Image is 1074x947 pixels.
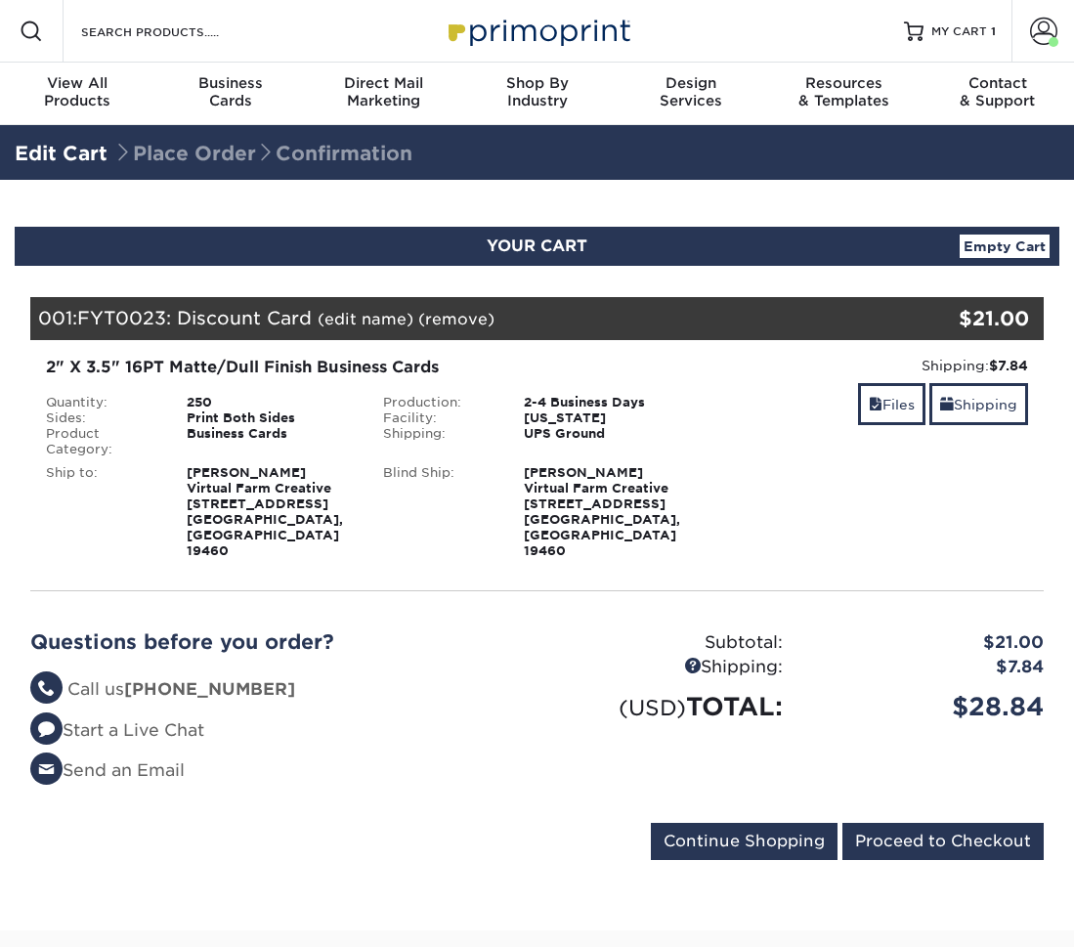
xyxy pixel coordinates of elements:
strong: $7.84 [989,358,1028,373]
div: Print Both Sides [172,410,368,426]
span: Resources [767,74,921,92]
span: Place Order Confirmation [113,142,412,165]
div: 250 [172,395,368,410]
span: MY CART [931,23,987,40]
div: Facility: [368,410,509,426]
span: Design [614,74,767,92]
strong: [PERSON_NAME] Virtual Farm Creative [STREET_ADDRESS] [GEOGRAPHIC_DATA], [GEOGRAPHIC_DATA] 19460 [187,465,343,558]
div: Business Cards [172,426,368,457]
div: & Support [921,74,1074,109]
div: Shipping: [368,426,509,442]
div: Sides: [31,410,172,426]
a: Contact& Support [921,63,1074,125]
a: DesignServices [614,63,767,125]
input: Proceed to Checkout [842,823,1044,860]
span: 1 [991,24,996,38]
div: Cards [153,74,307,109]
a: (edit name) [318,310,413,328]
span: Business [153,74,307,92]
a: Empty Cart [960,235,1050,258]
div: Product Category: [31,426,172,457]
div: $21.00 [875,304,1029,333]
div: Industry [460,74,614,109]
strong: [PERSON_NAME] Virtual Farm Creative [STREET_ADDRESS] [GEOGRAPHIC_DATA], [GEOGRAPHIC_DATA] 19460 [524,465,680,558]
span: FYT0023: Discount Card [77,307,312,328]
input: SEARCH PRODUCTS..... [79,20,270,43]
div: Production: [368,395,509,410]
a: BusinessCards [153,63,307,125]
a: Direct MailMarketing [307,63,460,125]
div: Services [614,74,767,109]
div: UPS Ground [509,426,706,442]
small: (USD) [619,695,686,720]
div: Quantity: [31,395,172,410]
a: Edit Cart [15,142,107,165]
div: $28.84 [797,688,1058,725]
span: YOUR CART [487,237,587,255]
div: TOTAL: [537,688,798,725]
div: Marketing [307,74,460,109]
a: Start a Live Chat [30,720,204,740]
input: Continue Shopping [651,823,838,860]
div: 2-4 Business Days [509,395,706,410]
a: (remove) [418,310,494,328]
div: 001: [30,297,875,340]
span: Direct Mail [307,74,460,92]
div: 2" X 3.5" 16PT Matte/Dull Finish Business Cards [46,356,691,379]
div: $7.84 [797,655,1058,680]
strong: [PHONE_NUMBER] [124,679,295,699]
span: Shop By [460,74,614,92]
div: $21.00 [797,630,1058,656]
a: Send an Email [30,760,185,780]
div: Subtotal: [537,630,798,656]
li: Call us [30,677,523,703]
a: Shipping [929,383,1028,425]
span: shipping [940,397,954,412]
iframe: Google Customer Reviews [5,887,166,940]
div: Blind Ship: [368,465,509,559]
div: [US_STATE] [509,410,706,426]
h2: Questions before you order? [30,630,523,654]
div: Ship to: [31,465,172,559]
a: Files [858,383,925,425]
div: & Templates [767,74,921,109]
div: Shipping: [537,655,798,680]
img: Primoprint [440,10,635,52]
span: files [869,397,882,412]
div: Shipping: [720,356,1028,375]
a: Shop ByIndustry [460,63,614,125]
span: Contact [921,74,1074,92]
a: Resources& Templates [767,63,921,125]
